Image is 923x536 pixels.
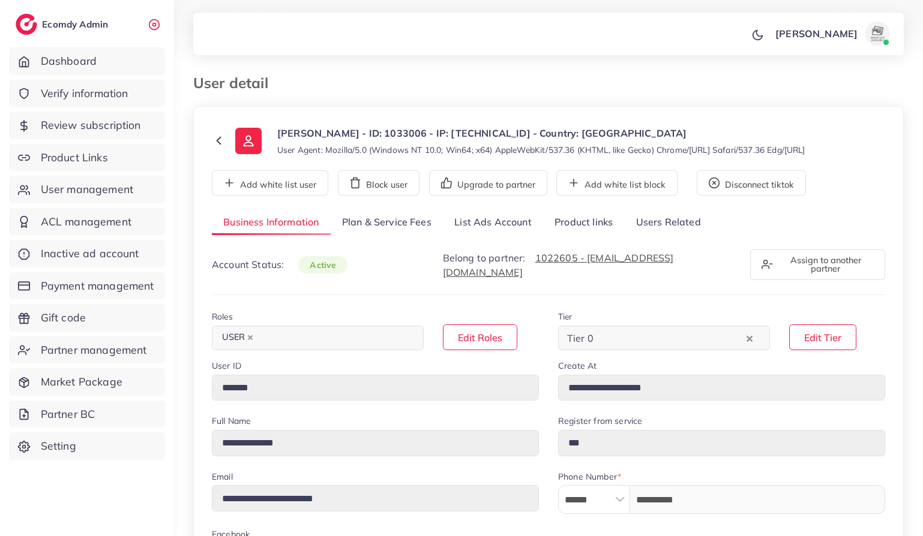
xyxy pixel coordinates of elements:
span: Market Package [41,374,122,390]
span: Verify information [41,86,128,101]
span: Setting [41,438,76,454]
a: Review subscription [9,112,165,139]
button: Block user [338,170,419,195]
span: Inactive ad account [41,246,139,261]
span: Product Links [41,150,108,165]
a: Product links [543,210,624,236]
button: Clear Selected [747,331,753,345]
span: Partner management [41,342,147,358]
label: Create At [558,360,597,372]
span: Gift code [41,310,86,326]
button: Deselect USER [247,335,253,341]
a: Dashboard [9,47,165,75]
a: [PERSON_NAME]avatar [769,22,894,46]
a: Verify information [9,80,165,107]
span: Review subscription [41,118,141,133]
img: avatar [865,22,889,46]
a: Setting [9,432,165,460]
img: ic-user-info.36bf1079.svg [235,128,262,154]
label: Phone Number [558,471,621,483]
a: Market Package [9,368,165,396]
a: logoEcomdy Admin [16,14,111,35]
a: Partner management [9,336,165,364]
input: Search for option [260,329,408,347]
span: active [298,256,347,274]
label: Full Name [212,415,251,427]
a: Inactive ad account [9,240,165,267]
h2: Ecomdy Admin [42,19,111,30]
a: Partner BC [9,401,165,428]
button: Edit Tier [789,324,856,350]
label: Tier [558,311,573,323]
button: Add white list user [212,170,328,195]
a: Users Related [624,210,712,236]
a: Business Information [212,210,331,236]
button: Edit Roles [443,324,517,350]
button: Disconnect tiktok [697,170,806,195]
a: Product Links [9,144,165,171]
span: Dashboard [41,53,97,69]
p: [PERSON_NAME] - ID: 1033006 - IP: [TECHNICAL_ID] - Country: [GEOGRAPHIC_DATA] [277,126,805,140]
a: 1022605 - [EMAIL_ADDRESS][DOMAIN_NAME] [443,252,674,278]
span: Payment management [41,278,154,294]
input: Search for option [597,329,744,347]
div: Search for option [212,326,424,350]
p: Belong to partner: [443,251,736,279]
label: User ID [212,360,241,372]
a: ACL management [9,208,165,236]
label: Email [212,471,233,483]
button: Upgrade to partner [429,170,547,195]
label: Register from service [558,415,642,427]
button: Assign to another partner [750,249,885,280]
a: Payment management [9,272,165,300]
label: Roles [212,311,233,323]
small: User Agent: Mozilla/5.0 (Windows NT 10.0; Win64; x64) AppleWebKit/537.36 (KHTML, like Gecko) Chro... [277,144,805,156]
div: Search for option [558,326,770,350]
p: Account Status: [212,257,347,272]
a: Plan & Service Fees [331,210,443,236]
a: List Ads Account [443,210,543,236]
span: Partner BC [41,406,95,422]
p: [PERSON_NAME] [775,26,858,41]
span: Tier 0 [565,329,596,347]
a: User management [9,176,165,203]
span: USER [217,329,259,346]
a: Gift code [9,304,165,332]
span: ACL management [41,214,131,230]
button: Add white list block [556,170,678,195]
h3: User detail [193,74,278,92]
img: logo [16,14,37,35]
span: User management [41,182,133,197]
